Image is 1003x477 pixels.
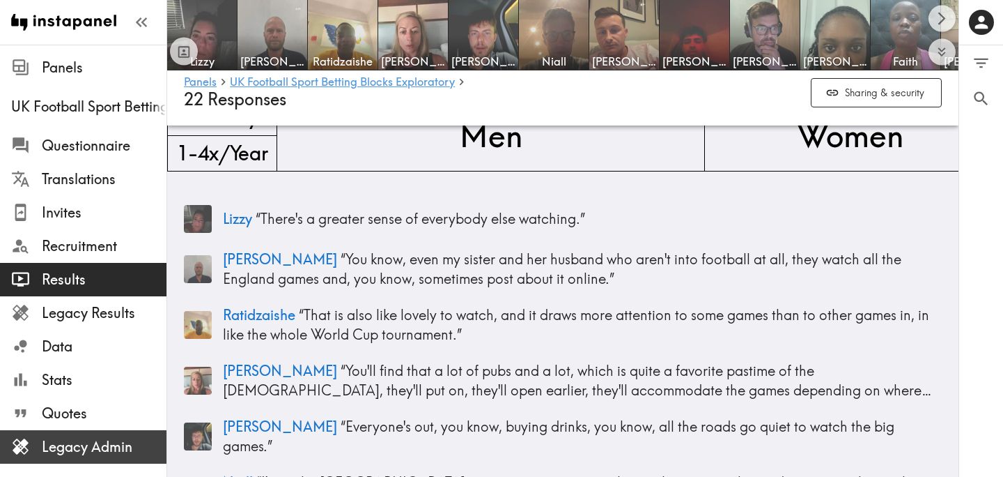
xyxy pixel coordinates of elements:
[928,38,956,66] button: Expand to show all items
[42,169,166,189] span: Translations
[184,356,942,406] a: Panelist thumbnail[PERSON_NAME] “You'll find that a lot of pubs and a lot, which is quite a favor...
[223,417,942,456] p: “ Everyone's out, you know, buying drinks, you know, all the roads go quiet to watch the big game...
[223,305,942,344] p: “ That is also like lovely to watch, and it draws more attention to some games than to other game...
[184,76,217,89] a: Panels
[42,236,166,256] span: Recruitment
[184,255,212,283] img: Panelist thumbnail
[184,89,286,109] span: 22 Responses
[959,81,1003,116] button: Search
[42,337,166,356] span: Data
[223,306,295,324] span: Ratidzaishe
[240,54,304,69] span: [PERSON_NAME]
[42,437,166,457] span: Legacy Admin
[42,203,166,222] span: Invites
[42,58,166,77] span: Panels
[457,112,525,160] span: Men
[522,54,586,69] span: Niall
[959,45,1003,81] button: Filter Responses
[42,270,166,289] span: Results
[873,54,938,69] span: Faith
[972,54,990,73] span: Filter Responses
[42,404,166,423] span: Quotes
[223,250,942,289] p: “ You know, even my sister and her husband who aren't into football at all, they watch all the En...
[451,54,515,69] span: [PERSON_NAME]
[42,370,166,390] span: Stats
[42,303,166,323] span: Legacy Results
[170,38,198,66] button: Toggle between responses and questions
[184,244,942,294] a: Panelist thumbnail[PERSON_NAME] “You know, even my sister and her husband who aren't into footbal...
[184,423,212,450] img: Panelist thumbnail
[223,250,337,268] span: [PERSON_NAME]
[184,205,212,233] img: Panelist thumbnail
[184,199,942,238] a: Panelist thumbnailLizzy “There's a greater sense of everybody else watching.”
[811,78,942,108] button: Sharing & security
[42,136,166,156] span: Questionnaire
[733,54,797,69] span: [PERSON_NAME]
[184,300,942,350] a: Panelist thumbnailRatidzaishe “That is also like lovely to watch, and it draws more attention to ...
[223,362,337,379] span: [PERSON_NAME]
[794,112,906,160] span: Women
[11,97,166,116] span: UK Football Sport Betting Blocks Exploratory
[184,367,212,395] img: Panelist thumbnail
[184,411,942,462] a: Panelist thumbnail[PERSON_NAME] “Everyone's out, you know, buying drinks, you know, all the roads...
[174,137,271,169] span: 1-4x/Year
[662,54,726,69] span: Yashvardhan
[223,209,942,229] p: “ There's a greater sense of everybody else watching. ”
[928,5,956,32] button: Scroll right
[803,54,867,69] span: [PERSON_NAME]
[184,311,212,339] img: Panelist thumbnail
[223,361,942,400] p: “ You'll find that a lot of pubs and a lot, which is quite a favorite pastime of the [DEMOGRAPHIC...
[592,54,656,69] span: [PERSON_NAME]
[170,54,234,69] span: Lizzy
[223,210,252,227] span: Lizzy
[223,418,337,435] span: [PERSON_NAME]
[311,54,375,69] span: Ratidzaishe
[230,76,455,89] a: UK Football Sport Betting Blocks Exploratory
[972,89,990,108] span: Search
[381,54,445,69] span: [PERSON_NAME]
